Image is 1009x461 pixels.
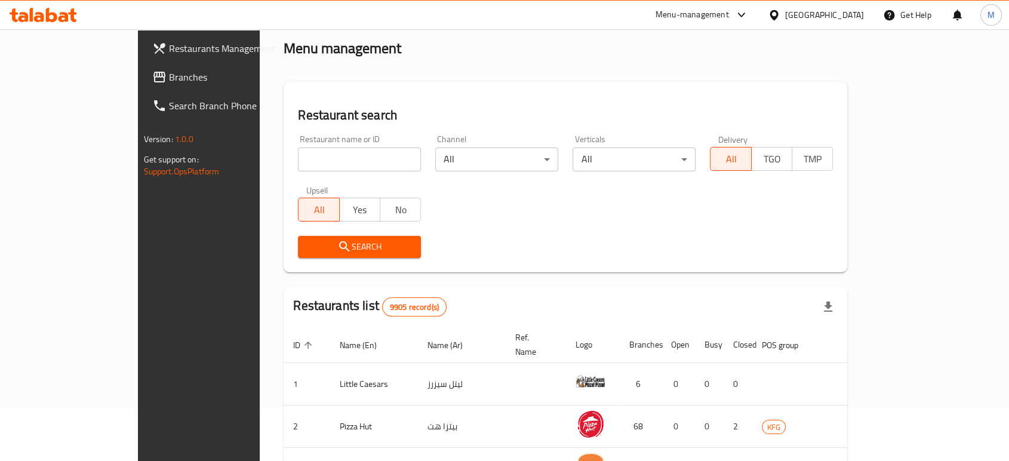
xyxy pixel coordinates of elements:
td: 0 [662,405,695,448]
a: Support.OpsPlatform [144,164,220,179]
button: TGO [751,147,792,171]
h2: Restaurant search [298,106,833,124]
span: 9905 record(s) [383,302,446,313]
button: Yes [339,198,380,222]
button: TMP [792,147,833,171]
span: Yes [344,201,376,219]
label: Upsell [306,186,328,194]
div: All [573,147,696,171]
td: 2 [284,405,330,448]
span: Name (Ar) [427,338,478,352]
img: Pizza Hut [576,409,605,439]
button: All [710,147,751,171]
td: 0 [724,363,752,405]
button: No [380,198,421,222]
th: Branches [620,327,662,363]
label: Delivery [718,135,748,143]
td: 0 [695,405,724,448]
th: Logo [566,327,620,363]
h2: Restaurants list [293,297,447,316]
a: Restaurants Management [143,34,306,63]
span: KFG [762,420,785,434]
h2: Menu management [284,39,401,58]
div: Export file [814,293,842,321]
td: بيتزا هت [418,405,506,448]
span: Restaurants Management [169,41,297,56]
div: All [435,147,558,171]
span: All [303,201,334,219]
span: Branches [169,70,297,84]
td: ليتل سيزرز [418,363,506,405]
span: No [385,201,416,219]
button: All [298,198,339,222]
span: Search [307,239,411,254]
input: Search for restaurant name or ID.. [298,147,421,171]
a: Branches [143,63,306,91]
th: Busy [695,327,724,363]
span: TMP [797,150,828,168]
td: 0 [695,363,724,405]
span: All [715,150,746,168]
td: Pizza Hut [330,405,418,448]
th: Open [662,327,695,363]
th: Closed [724,327,752,363]
span: ID [293,338,316,352]
span: M [988,8,995,21]
span: TGO [756,150,787,168]
button: Search [298,236,421,258]
td: 68 [620,405,662,448]
span: Get support on: [144,152,199,167]
a: Search Branch Phone [143,91,306,120]
td: 6 [620,363,662,405]
td: 1 [284,363,330,405]
div: [GEOGRAPHIC_DATA] [785,8,864,21]
span: Name (En) [340,338,392,352]
td: 0 [662,363,695,405]
span: POS group [762,338,814,352]
span: 1.0.0 [175,131,193,147]
img: Little Caesars [576,367,605,397]
span: Search Branch Phone [169,99,297,113]
div: Total records count [382,297,447,316]
td: 2 [724,405,752,448]
div: Menu-management [656,8,729,22]
span: Ref. Name [515,330,552,359]
span: Version: [144,131,173,147]
td: Little Caesars [330,363,418,405]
